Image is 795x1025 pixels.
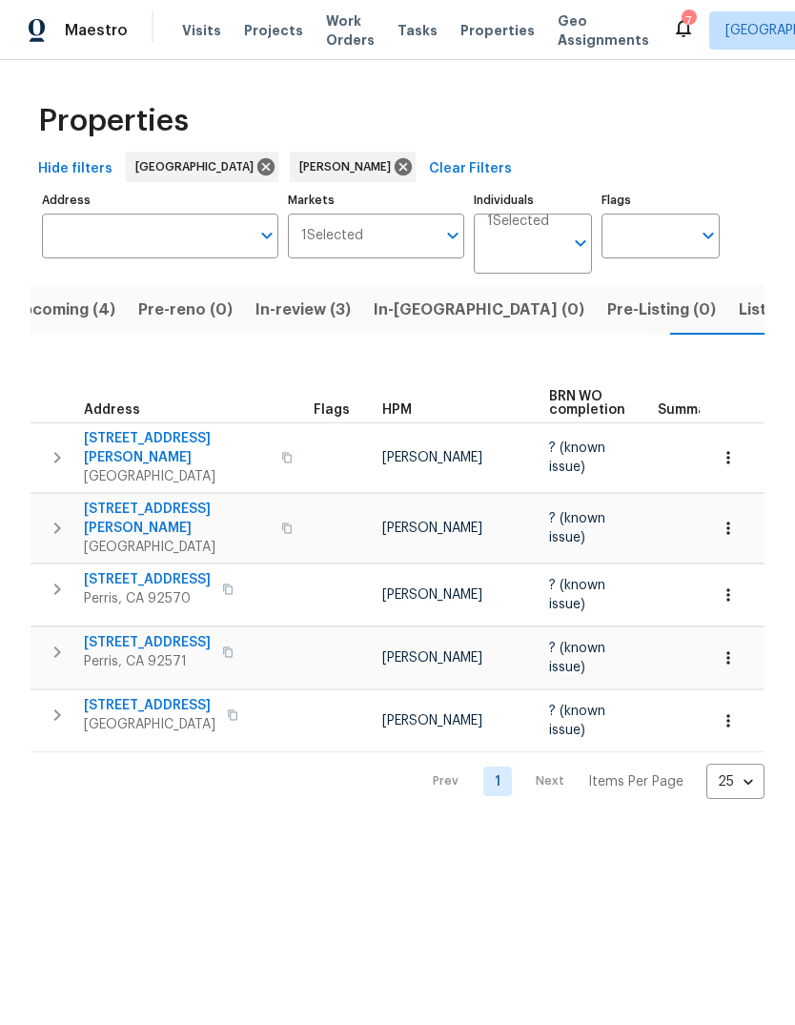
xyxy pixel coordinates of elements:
[421,152,520,187] button: Clear Filters
[84,500,270,538] span: [STREET_ADDRESS][PERSON_NAME]
[84,589,211,608] span: Perris, CA 92570
[549,390,625,417] span: BRN WO completion
[382,522,482,535] span: [PERSON_NAME]
[84,633,211,652] span: [STREET_ADDRESS]
[474,195,592,206] label: Individuals
[558,11,649,50] span: Geo Assignments
[588,772,683,791] p: Items Per Page
[84,467,270,486] span: [GEOGRAPHIC_DATA]
[135,157,261,176] span: [GEOGRAPHIC_DATA]
[138,297,233,323] span: Pre-reno (0)
[439,222,466,249] button: Open
[290,152,416,182] div: [PERSON_NAME]
[549,642,605,674] span: ? (known issue)
[301,228,363,244] span: 1 Selected
[84,715,215,734] span: [GEOGRAPHIC_DATA]
[567,230,594,256] button: Open
[415,764,764,799] nav: Pagination Navigation
[549,705,605,737] span: ? (known issue)
[84,403,140,417] span: Address
[549,579,605,611] span: ? (known issue)
[682,11,695,31] div: 7
[255,297,351,323] span: In-review (3)
[382,451,482,464] span: [PERSON_NAME]
[460,21,535,40] span: Properties
[11,297,115,323] span: Upcoming (4)
[84,538,270,557] span: [GEOGRAPHIC_DATA]
[658,403,720,417] span: Summary
[299,157,398,176] span: [PERSON_NAME]
[288,195,465,206] label: Markets
[42,195,278,206] label: Address
[429,157,512,181] span: Clear Filters
[382,588,482,602] span: [PERSON_NAME]
[126,152,278,182] div: [GEOGRAPHIC_DATA]
[706,757,764,807] div: 25
[601,195,720,206] label: Flags
[84,429,270,467] span: [STREET_ADDRESS][PERSON_NAME]
[483,767,512,796] a: Goto page 1
[314,403,350,417] span: Flags
[397,24,438,37] span: Tasks
[382,403,412,417] span: HPM
[487,214,549,230] span: 1 Selected
[31,152,120,187] button: Hide filters
[607,297,716,323] span: Pre-Listing (0)
[84,696,215,715] span: [STREET_ADDRESS]
[65,21,128,40] span: Maestro
[549,441,605,474] span: ? (known issue)
[695,222,722,249] button: Open
[84,570,211,589] span: [STREET_ADDRESS]
[382,651,482,665] span: [PERSON_NAME]
[244,21,303,40] span: Projects
[38,157,112,181] span: Hide filters
[38,112,189,131] span: Properties
[326,11,375,50] span: Work Orders
[254,222,280,249] button: Open
[549,512,605,544] span: ? (known issue)
[84,652,211,671] span: Perris, CA 92571
[374,297,584,323] span: In-[GEOGRAPHIC_DATA] (0)
[182,21,221,40] span: Visits
[382,714,482,728] span: [PERSON_NAME]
